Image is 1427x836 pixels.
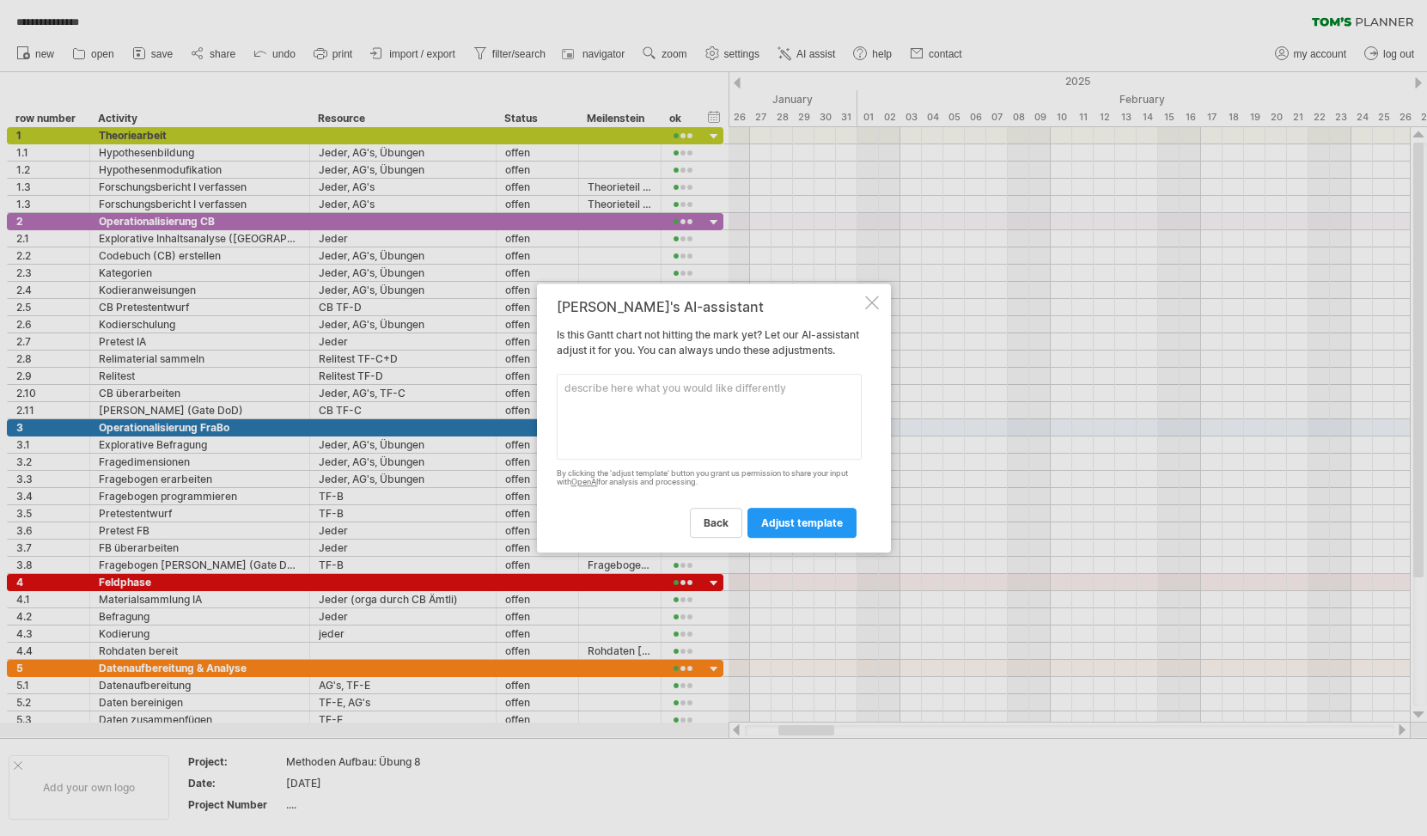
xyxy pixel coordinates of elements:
div: By clicking the 'adjust template' button you grant us permission to share your input with for ana... [557,469,862,488]
a: back [690,508,742,538]
a: OpenAI [571,478,598,487]
div: Is this Gantt chart not hitting the mark yet? Let our AI-assistant adjust it for you. You can alw... [557,299,862,538]
div: [PERSON_NAME]'s AI-assistant [557,299,862,314]
span: adjust template [761,516,843,529]
a: adjust template [747,508,857,538]
span: back [704,516,729,529]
